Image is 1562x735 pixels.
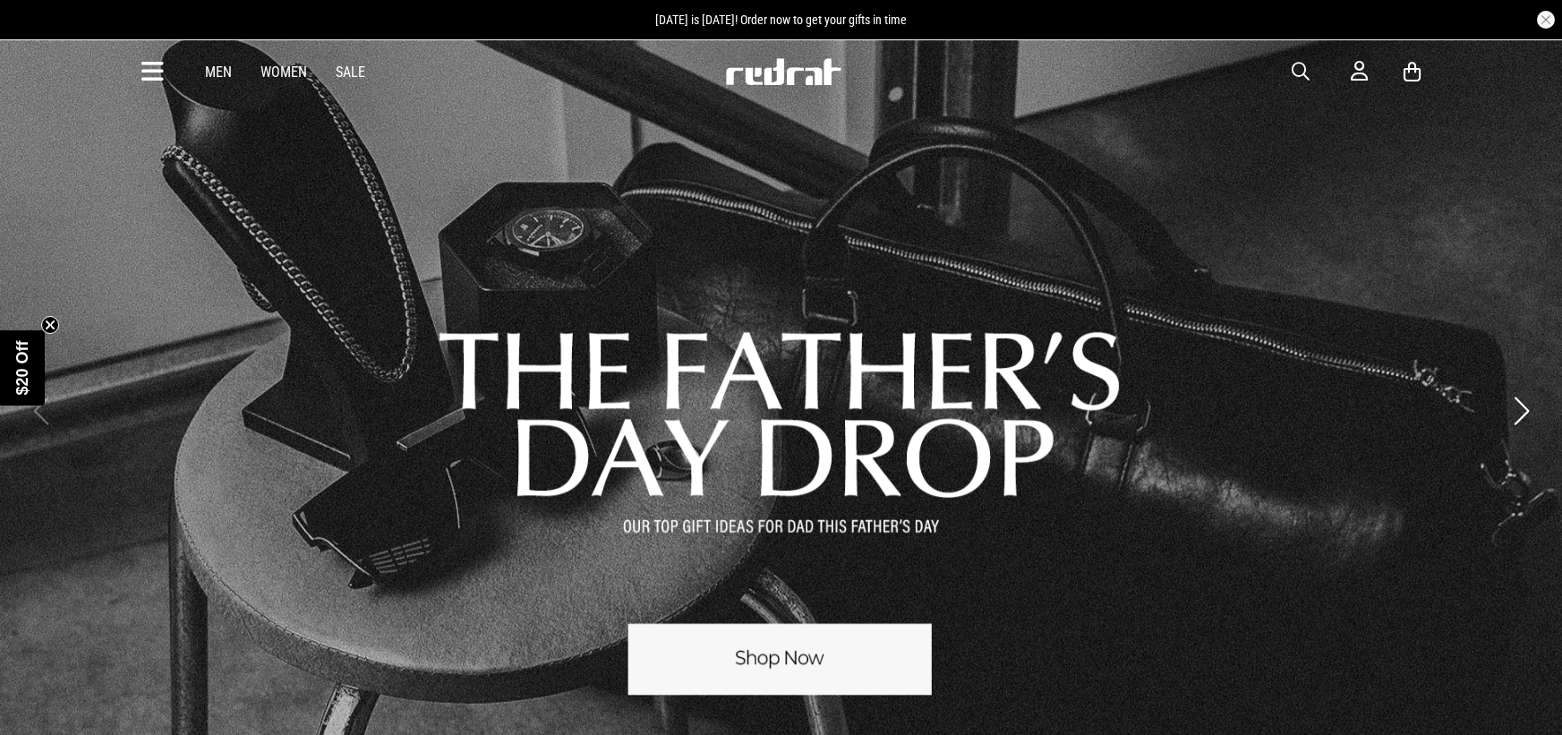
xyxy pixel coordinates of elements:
[655,13,907,27] span: [DATE] is [DATE]! Order now to get your gifts in time
[13,340,31,395] span: $20 Off
[260,64,307,81] a: Women
[1509,391,1533,431] button: Next slide
[29,391,53,431] button: Previous slide
[205,64,232,81] a: Men
[724,58,842,85] img: Redrat logo
[41,316,59,334] button: Close teaser
[336,64,365,81] a: Sale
